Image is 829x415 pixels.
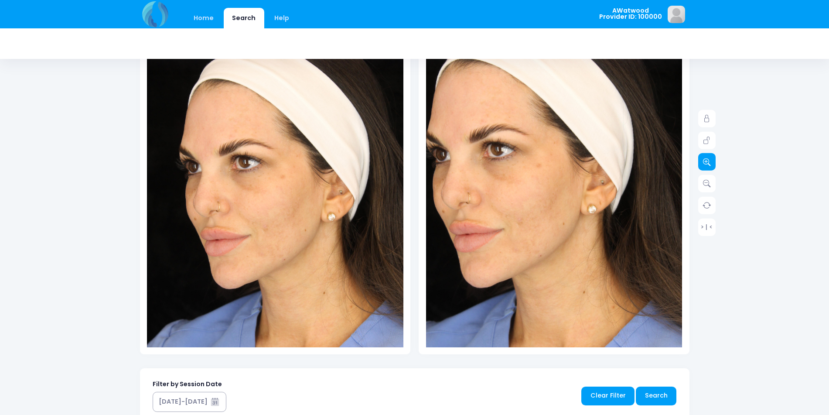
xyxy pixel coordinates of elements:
a: Clear Filter [581,387,635,405]
a: Search [224,8,264,28]
a: Search [636,387,676,405]
div: [DATE]-[DATE] [159,397,208,406]
a: Help [266,8,297,28]
a: Home [185,8,222,28]
a: > | < [698,218,716,236]
img: image [668,6,685,23]
label: Filter by Session Date [153,380,222,389]
span: AWatwood Provider ID: 100000 [599,7,662,20]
